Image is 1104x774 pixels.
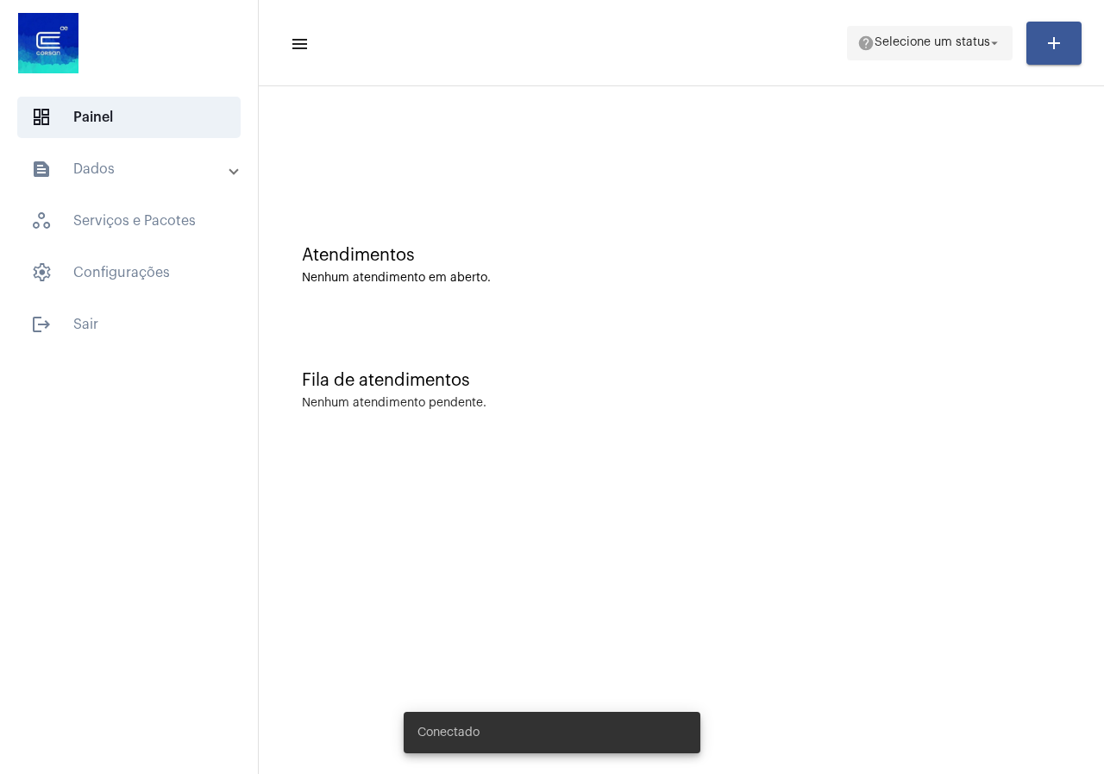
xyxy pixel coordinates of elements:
[17,252,241,293] span: Configurações
[302,397,486,410] div: Nenhum atendimento pendente.
[31,314,52,335] mat-icon: sidenav icon
[10,148,258,190] mat-expansion-panel-header: sidenav iconDados
[17,200,241,242] span: Serviços e Pacotes
[857,35,875,52] mat-icon: help
[847,26,1013,60] button: Selecione um status
[17,97,241,138] span: Painel
[290,34,307,54] mat-icon: sidenav icon
[31,262,52,283] span: sidenav icon
[302,371,1061,390] div: Fila de atendimentos
[875,37,990,49] span: Selecione um status
[302,246,1061,265] div: Atendimentos
[17,304,241,345] span: Sair
[31,211,52,231] span: sidenav icon
[14,9,83,78] img: d4669ae0-8c07-2337-4f67-34b0df7f5ae4.jpeg
[31,107,52,128] span: sidenav icon
[31,159,52,179] mat-icon: sidenav icon
[417,724,480,741] span: Conectado
[987,35,1002,51] mat-icon: arrow_drop_down
[1044,33,1064,53] mat-icon: add
[31,159,230,179] mat-panel-title: Dados
[302,272,1061,285] div: Nenhum atendimento em aberto.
